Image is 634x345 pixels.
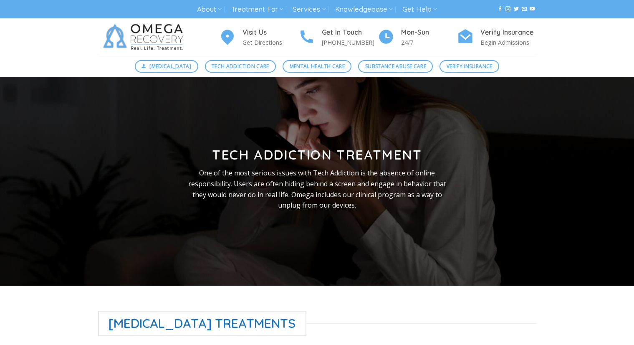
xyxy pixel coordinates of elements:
[530,6,535,12] a: Follow on YouTube
[480,27,536,38] h4: Verify Insurance
[358,60,433,73] a: Substance Abuse Care
[401,27,457,38] h4: Mon-Sun
[197,2,222,17] a: About
[522,6,527,12] a: Send us an email
[219,27,298,48] a: Visit Us Get Directions
[505,6,510,12] a: Follow on Instagram
[322,38,378,47] p: [PHONE_NUMBER]
[231,2,283,17] a: Treatment For
[447,62,493,70] span: Verify Insurance
[290,62,345,70] span: Mental Health Care
[242,38,298,47] p: Get Directions
[135,60,198,73] a: [MEDICAL_DATA]
[365,62,426,70] span: Substance Abuse Care
[402,2,437,17] a: Get Help
[514,6,519,12] a: Follow on Twitter
[212,146,422,163] strong: Tech Addiction Treatment
[298,27,378,48] a: Get In Touch [PHONE_NUMBER]
[440,60,499,73] a: Verify Insurance
[480,38,536,47] p: Begin Admissions
[149,62,191,70] span: [MEDICAL_DATA]
[98,311,307,336] span: [MEDICAL_DATA] Treatments
[322,27,378,38] h4: Get In Touch
[457,27,536,48] a: Verify Insurance Begin Admissions
[212,62,269,70] span: Tech Addiction Care
[335,2,393,17] a: Knowledgebase
[401,38,457,47] p: 24/7
[242,27,298,38] h4: Visit Us
[283,60,351,73] a: Mental Health Care
[293,2,326,17] a: Services
[205,60,276,73] a: Tech Addiction Care
[498,6,503,12] a: Follow on Facebook
[182,168,452,211] p: One of the most serious issues with Tech Addiction is the absence of online responsibility. Users...
[98,18,192,56] img: Omega Recovery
